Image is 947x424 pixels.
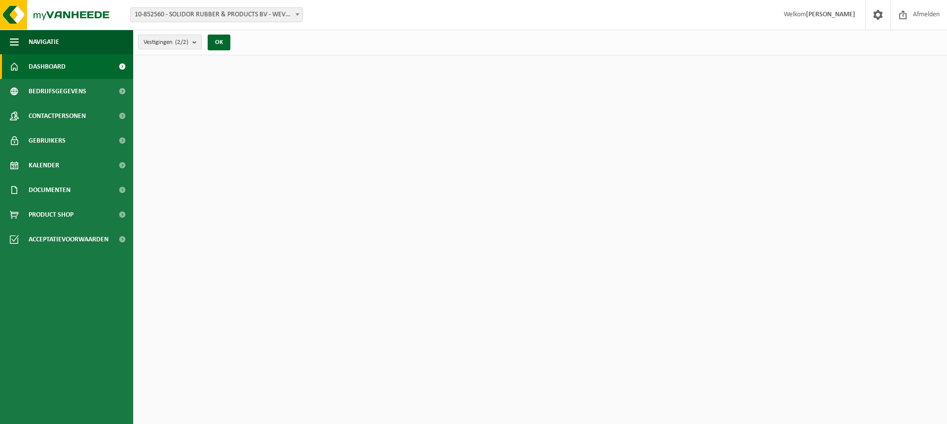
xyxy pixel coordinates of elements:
[29,178,71,202] span: Documenten
[29,153,59,178] span: Kalender
[208,35,230,50] button: OK
[144,35,188,50] span: Vestigingen
[29,30,59,54] span: Navigatie
[29,79,86,104] span: Bedrijfsgegevens
[806,11,855,18] strong: [PERSON_NAME]
[138,35,202,49] button: Vestigingen(2/2)
[29,128,66,153] span: Gebruikers
[29,54,66,79] span: Dashboard
[29,104,86,128] span: Contactpersonen
[29,227,109,252] span: Acceptatievoorwaarden
[130,7,303,22] span: 10-852560 - SOLIDOR RUBBER & PRODUCTS BV - WEVELGEM
[131,8,302,22] span: 10-852560 - SOLIDOR RUBBER & PRODUCTS BV - WEVELGEM
[175,39,188,45] count: (2/2)
[29,202,73,227] span: Product Shop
